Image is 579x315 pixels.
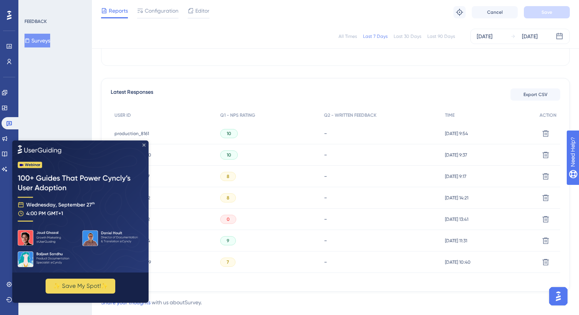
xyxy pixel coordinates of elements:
span: Q1 - NPS RATING [220,112,255,118]
div: with us about Survey . [101,298,202,307]
span: Q2 - WRITTEN FEEDBACK [324,112,376,118]
div: - [324,194,438,201]
div: Close Preview [130,3,133,6]
span: USER ID [114,112,131,118]
span: 0 [227,216,230,222]
div: - [324,173,438,180]
div: Last 7 Days [363,33,388,39]
span: Cancel [487,9,503,15]
div: - [324,215,438,223]
span: 9 [227,238,229,244]
button: ✨ Save My Spot!✨ [33,138,103,153]
span: 8 [227,173,229,180]
span: [DATE] 14:21 [445,195,468,201]
div: - [324,258,438,266]
div: FEEDBACK [25,18,47,24]
span: Editor [195,6,209,15]
span: Reports [109,6,128,15]
span: Configuration [145,6,178,15]
span: TIME [445,112,455,118]
span: [DATE] 10:40 [445,259,471,265]
span: [DATE] 9:37 [445,152,467,158]
div: - [324,130,438,137]
span: ACTION [540,112,556,118]
span: 10 [227,131,231,137]
span: Export CSV [523,91,548,98]
span: 10 [227,152,231,158]
button: Export CSV [510,88,560,101]
span: 7 [227,259,229,265]
span: [DATE] 9:54 [445,131,468,137]
div: Last 90 Days [427,33,455,39]
div: All Times [339,33,357,39]
div: - [324,237,438,244]
div: - [324,151,438,158]
button: Cancel [472,6,518,18]
span: production_8161 [114,131,149,137]
div: [DATE] [522,32,538,41]
span: [DATE] 13:41 [445,216,468,222]
button: Surveys [25,34,50,47]
span: Need Help? [18,2,48,11]
div: [DATE] [477,32,492,41]
span: [DATE] 11:31 [445,238,467,244]
div: Last 30 Days [394,33,421,39]
span: [DATE] 9:17 [445,173,466,180]
span: 8 [227,195,229,201]
iframe: UserGuiding AI Assistant Launcher [547,285,570,308]
button: Save [524,6,570,18]
span: Latest Responses [111,88,153,101]
span: Save [541,9,552,15]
